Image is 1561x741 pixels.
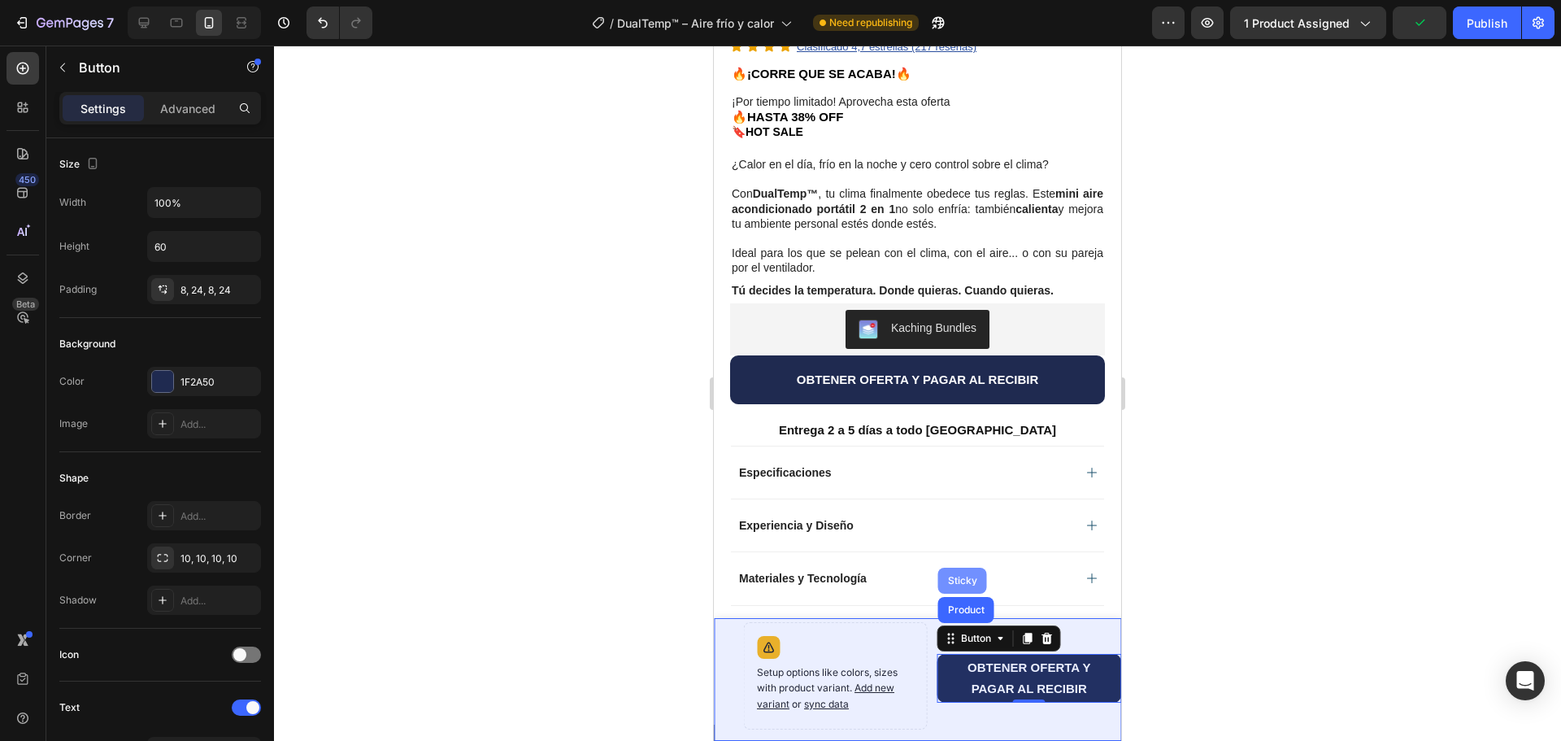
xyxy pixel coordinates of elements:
strong: 🔥HASTA 38% OFF [18,64,129,78]
strong: DualTemp™ [39,142,105,155]
div: Text [59,700,80,715]
div: Add... [180,509,257,524]
div: 8, 24, 8, 24 [180,283,257,298]
div: 450 [15,173,39,186]
div: Open Intercom Messenger [1506,661,1545,700]
div: Height [59,239,89,254]
div: Add... [180,594,257,608]
span: ¡Por tiempo limitado! Aprovecha esta oferta [18,50,236,63]
div: Shape [59,471,89,486]
div: Width [59,195,86,210]
div: Beta [12,298,39,311]
div: Publish [1467,15,1507,32]
input: Auto [148,232,260,261]
button: <p><span style="font-size:15px;">OBTENER OFERTA Y PAGAR AL RECIBIR</span></p> [224,608,408,657]
p: Especificaciones [25,420,118,434]
div: Background [59,337,115,351]
button: Kaching Bundles [132,264,276,303]
button: <p><span style="font-size:15px;">OBTENER OFERTA Y PAGAR AL RECIBIR</span></p> [16,310,391,359]
p: Settings [80,100,126,117]
strong: 🔥¡CORRE QUE SE ACABA!🔥 [18,21,198,35]
div: Size [59,154,102,176]
p: Con , tu clima finalmente obedece tus reglas. Este no solo enfría: también y mejora tu ambiente p... [18,126,389,185]
p: Ideal para los que se pelean con el clima, con el aire... o con su pareja por el ventilador. [18,185,389,230]
div: Sticky [231,530,267,540]
div: Shadow [59,593,97,608]
button: 7 [7,7,121,39]
strong: calienta [302,157,344,170]
div: Product [231,560,274,569]
span: / [610,15,614,32]
img: KachingBundles.png [145,274,164,294]
div: Image [59,416,88,431]
span: Need republishing [829,15,912,30]
strong: HOT SALE [32,80,89,93]
p: Advanced [160,100,215,117]
div: Add... [180,417,257,432]
p: Materiales y Tecnología [25,525,153,540]
div: Kaching Bundles [177,274,263,291]
div: Undo/Redo [307,7,372,39]
div: Padding [59,282,97,297]
div: 10, 10, 10, 10 [180,551,257,566]
div: Border [59,508,91,523]
span: 🔖 [18,80,89,93]
div: Icon [59,647,79,662]
button: Publish [1453,7,1521,39]
p: 7 [107,13,114,33]
div: Corner [59,551,92,565]
div: Button [244,586,280,600]
span: DualTemp™ – Aire frío y calor [617,15,774,32]
p: Button [79,58,217,77]
p: ¿Calor en el día, frío en la noche y cero control sobre el clima? [18,111,389,126]
iframe: Design area [714,46,1121,741]
div: 1F2A50 [180,375,257,390]
span: 1 product assigned [1244,15,1350,32]
strong: mini aire acondicionado portátil 2 en 1 [18,142,389,169]
span: OBTENER OFERTA Y PAGAR AL RECIBIR [83,327,325,341]
p: Experiencia y Diseño [25,473,140,487]
button: 1 product assigned [1230,7,1386,39]
strong: Tú decides la temperatura. Donde quieras. Cuando quieras. [18,238,340,251]
div: Color [59,374,85,389]
span: OBTENER OFERTA Y PAGAR AL RECIBIR [254,615,376,650]
input: Auto [148,188,260,217]
strong: Entrega 2 a 5 días a todo [GEOGRAPHIC_DATA] [65,377,342,391]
